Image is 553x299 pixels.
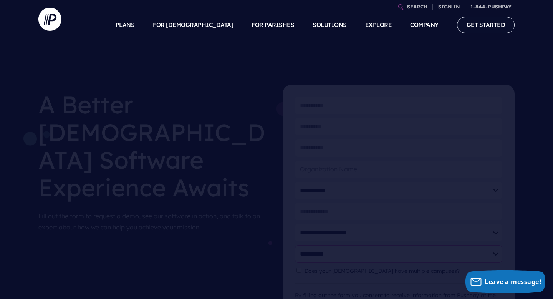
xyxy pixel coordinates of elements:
[116,12,135,38] a: PLANS
[485,277,541,286] span: Leave a message!
[313,12,347,38] a: SOLUTIONS
[365,12,392,38] a: EXPLORE
[465,270,545,293] button: Leave a message!
[410,12,439,38] a: COMPANY
[457,17,515,33] a: GET STARTED
[252,12,294,38] a: FOR PARISHES
[153,12,233,38] a: FOR [DEMOGRAPHIC_DATA]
